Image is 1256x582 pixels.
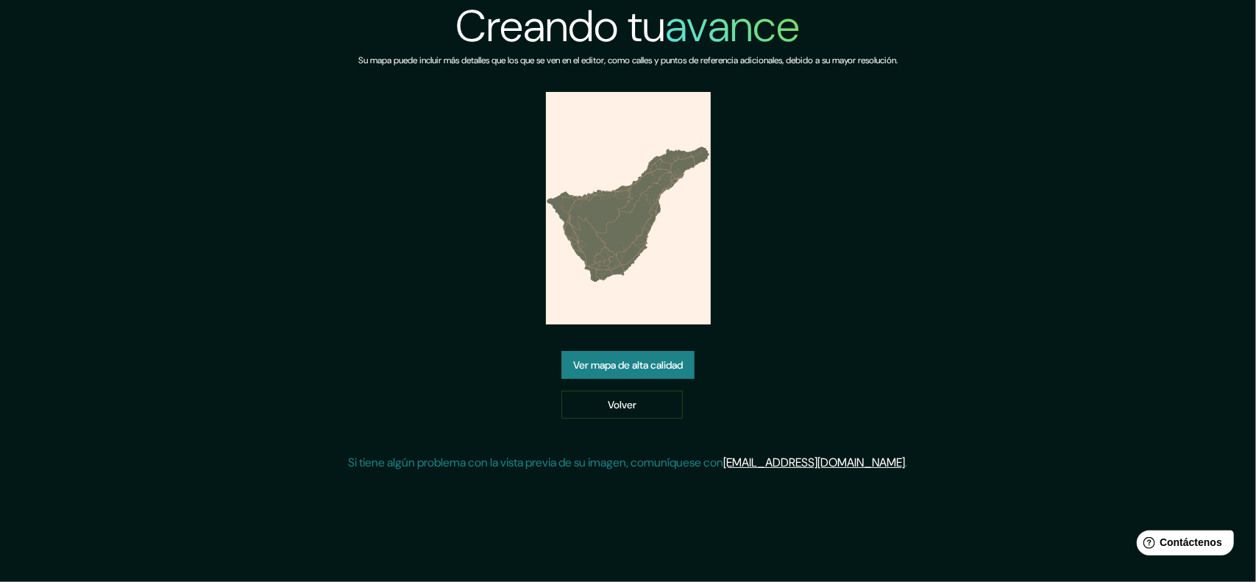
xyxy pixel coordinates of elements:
[1125,525,1240,566] iframe: Lanzador de widgets de ayuda
[906,455,908,470] font: .
[561,391,683,419] a: Volver
[546,92,711,324] img: vista previa del mapa creado
[358,54,898,66] font: Su mapa puede incluir más detalles que los que se ven en el editor, como calles y puntos de refer...
[573,359,683,372] font: Ver mapa de alta calidad
[561,351,695,379] a: Ver mapa de alta calidad
[608,398,636,411] font: Volver
[724,455,906,470] a: [EMAIL_ADDRESS][DOMAIN_NAME]
[349,455,724,470] font: Si tiene algún problema con la vista previa de su imagen, comuníquese con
